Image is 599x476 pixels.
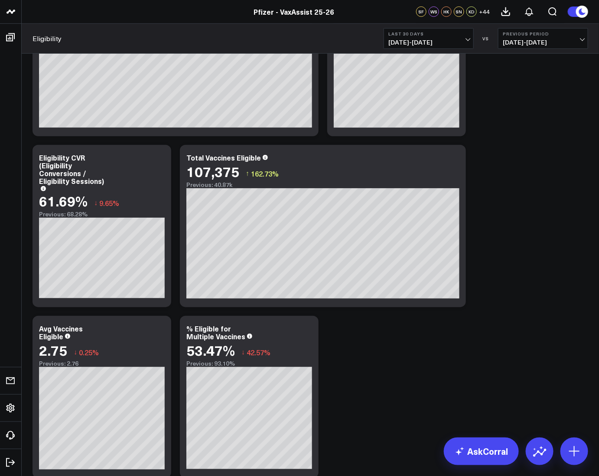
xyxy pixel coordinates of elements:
button: Last 30 Days[DATE]-[DATE] [384,28,474,49]
span: 42.57% [247,347,270,357]
a: Eligibility [33,34,62,43]
b: Previous Period [503,31,583,36]
a: Pfizer - VaxAssist 25-26 [254,7,335,16]
span: [DATE] - [DATE] [503,39,583,46]
div: WS [429,6,439,17]
div: SF [416,6,426,17]
div: 53.47% [186,342,235,358]
b: Last 30 Days [388,31,469,36]
span: 9.65% [99,198,119,208]
div: 107,375 [186,164,239,179]
div: 2.75 [39,342,67,358]
div: Total Vaccines Eligible [186,153,261,162]
span: ↓ [94,197,98,209]
span: ↓ [241,347,245,358]
div: % Eligible for Multiple Vaccines [186,324,245,341]
div: Previous: 2.76 [39,360,165,367]
span: + 44 [479,9,490,15]
span: 0.25% [79,347,99,357]
div: Previous: 40.87k [186,181,459,188]
div: Eligibility CVR (Eligibility Conversions / Eligibility Sessions) [39,153,104,186]
span: ↓ [74,347,77,358]
span: ↑ [246,168,249,179]
div: 61.69% [39,193,88,209]
div: SN [454,6,464,17]
div: Previous: 93.10% [186,360,312,367]
div: HK [441,6,452,17]
span: [DATE] - [DATE] [388,39,469,46]
button: +44 [479,6,490,17]
div: KD [466,6,477,17]
div: Previous: 68.28% [39,211,165,218]
a: AskCorral [444,437,519,465]
div: Avg Vaccines Eligible [39,324,83,341]
button: Previous Period[DATE]-[DATE] [498,28,588,49]
span: 162.73% [251,169,279,178]
div: VS [478,36,494,41]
